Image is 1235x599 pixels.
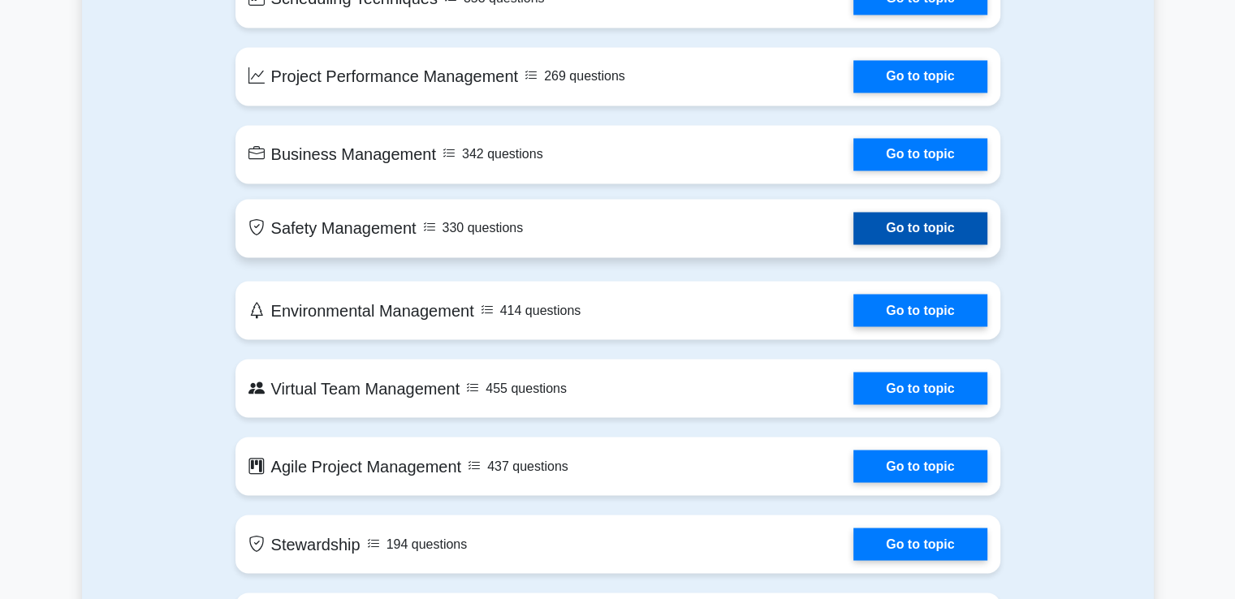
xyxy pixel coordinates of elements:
[853,138,987,170] a: Go to topic
[853,294,987,326] a: Go to topic
[853,60,987,93] a: Go to topic
[853,212,987,244] a: Go to topic
[853,372,987,404] a: Go to topic
[853,450,987,482] a: Go to topic
[853,528,987,560] a: Go to topic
